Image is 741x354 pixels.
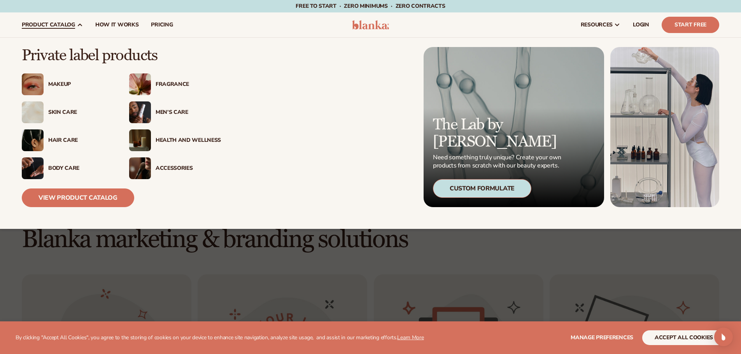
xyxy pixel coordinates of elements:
span: LOGIN [633,22,649,28]
div: Health And Wellness [156,137,221,144]
div: Makeup [48,81,114,88]
a: Candles and incense on table. Health And Wellness [129,129,221,151]
img: logo [352,20,389,30]
button: accept all cookies [642,330,725,345]
a: How It Works [89,12,145,37]
a: View Product Catalog [22,188,134,207]
img: Female hair pulled back with clips. [22,129,44,151]
a: resources [575,12,627,37]
span: product catalog [22,22,75,28]
p: Private label products [22,47,221,64]
span: pricing [151,22,173,28]
a: LOGIN [627,12,655,37]
a: Female with makeup brush. Accessories [129,157,221,179]
a: pricing [145,12,179,37]
img: Male hand applying moisturizer. [22,157,44,179]
a: Microscopic product formula. The Lab by [PERSON_NAME] Need something truly unique? Create your ow... [424,47,604,207]
div: Hair Care [48,137,114,144]
img: Cream moisturizer swatch. [22,101,44,123]
img: Female with glitter eye makeup. [22,73,44,95]
img: Male holding moisturizer bottle. [129,101,151,123]
span: How It Works [95,22,139,28]
p: The Lab by [PERSON_NAME] [433,116,564,150]
span: Free to start · ZERO minimums · ZERO contracts [296,2,445,10]
img: Female in lab with equipment. [610,47,719,207]
a: Male hand applying moisturizer. Body Care [22,157,114,179]
div: Men’s Care [156,109,221,116]
div: Custom Formulate [433,179,531,198]
button: Manage preferences [571,330,633,345]
span: resources [581,22,613,28]
a: Female with glitter eye makeup. Makeup [22,73,114,95]
div: Fragrance [156,81,221,88]
a: Start Free [662,17,719,33]
div: Accessories [156,165,221,172]
a: Female hair pulled back with clips. Hair Care [22,129,114,151]
a: Cream moisturizer swatch. Skin Care [22,101,114,123]
p: By clicking "Accept All Cookies", you agree to the storing of cookies on your device to enhance s... [16,335,424,341]
div: Body Care [48,165,114,172]
a: product catalog [16,12,89,37]
p: Need something truly unique? Create your own products from scratch with our beauty experts. [433,153,564,170]
img: Female with makeup brush. [129,157,151,179]
a: Pink blooming flower. Fragrance [129,73,221,95]
img: Pink blooming flower. [129,73,151,95]
a: Male holding moisturizer bottle. Men’s Care [129,101,221,123]
a: Learn More [397,334,424,341]
div: Skin Care [48,109,114,116]
img: Candles and incense on table. [129,129,151,151]
div: Open Intercom Messenger [714,328,733,346]
span: Manage preferences [571,334,633,341]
